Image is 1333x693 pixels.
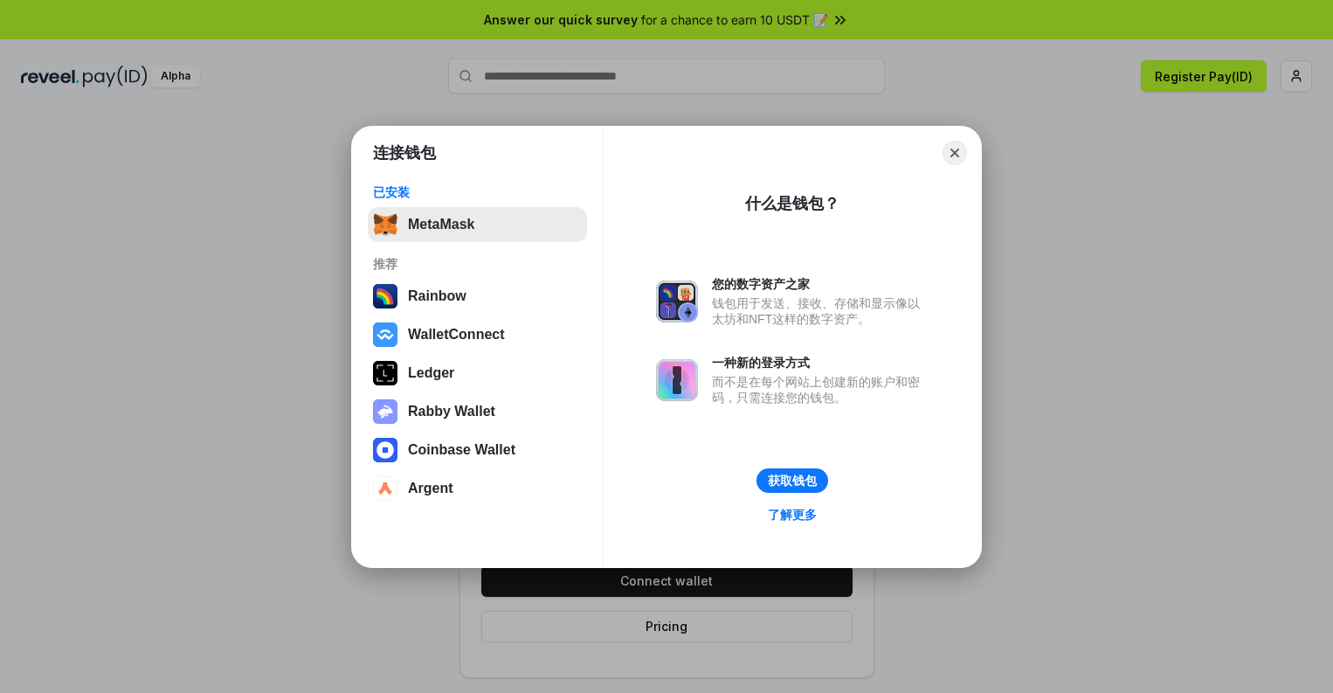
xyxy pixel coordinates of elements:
img: svg+xml,%3Csvg%20fill%3D%22none%22%20height%3D%2233%22%20viewBox%3D%220%200%2035%2033%22%20width%... [373,212,397,237]
button: Rabby Wallet [368,394,587,429]
div: WalletConnect [408,327,505,343]
div: 已安装 [373,184,582,200]
div: Rabby Wallet [408,404,495,419]
div: 推荐 [373,256,582,272]
div: 您的数字资产之家 [712,276,929,292]
button: Coinbase Wallet [368,433,587,468]
button: 获取钱包 [756,468,828,493]
button: Argent [368,471,587,506]
button: Close [943,141,967,165]
img: svg+xml,%3Csvg%20xmlns%3D%22http%3A%2F%2Fwww.w3.org%2F2000%2Fsvg%22%20fill%3D%22none%22%20viewBox... [656,281,698,322]
div: 而不是在每个网站上创建新的账户和密码，只需连接您的钱包。 [712,374,929,405]
button: MetaMask [368,207,587,242]
img: svg+xml,%3Csvg%20width%3D%2228%22%20height%3D%2228%22%20viewBox%3D%220%200%2028%2028%22%20fill%3D... [373,438,397,462]
div: 钱包用于发送、接收、存储和显示像以太坊和NFT这样的数字资产。 [712,295,929,327]
div: 了解更多 [768,507,817,523]
a: 了解更多 [757,503,827,526]
button: Rainbow [368,279,587,314]
h1: 连接钱包 [373,142,436,163]
img: svg+xml,%3Csvg%20xmlns%3D%22http%3A%2F%2Fwww.w3.org%2F2000%2Fsvg%22%20fill%3D%22none%22%20viewBox... [373,399,397,424]
button: WalletConnect [368,317,587,352]
div: Coinbase Wallet [408,442,515,458]
div: MetaMask [408,217,474,232]
div: 获取钱包 [768,473,817,489]
div: 什么是钱包？ [745,193,839,214]
div: 一种新的登录方式 [712,355,929,371]
img: svg+xml,%3Csvg%20xmlns%3D%22http%3A%2F%2Fwww.w3.org%2F2000%2Fsvg%22%20fill%3D%22none%22%20viewBox... [656,359,698,401]
img: svg+xml,%3Csvg%20width%3D%2228%22%20height%3D%2228%22%20viewBox%3D%220%200%2028%2028%22%20fill%3D... [373,322,397,347]
img: svg+xml,%3Csvg%20xmlns%3D%22http%3A%2F%2Fwww.w3.org%2F2000%2Fsvg%22%20width%3D%2228%22%20height%3... [373,361,397,385]
button: Ledger [368,356,587,391]
div: Ledger [408,365,454,381]
div: Argent [408,481,453,496]
img: svg+xml,%3Csvg%20width%3D%2228%22%20height%3D%2228%22%20viewBox%3D%220%200%2028%2028%22%20fill%3D... [373,476,397,501]
div: Rainbow [408,288,466,304]
img: svg+xml,%3Csvg%20width%3D%22120%22%20height%3D%22120%22%20viewBox%3D%220%200%20120%20120%22%20fil... [373,284,397,308]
